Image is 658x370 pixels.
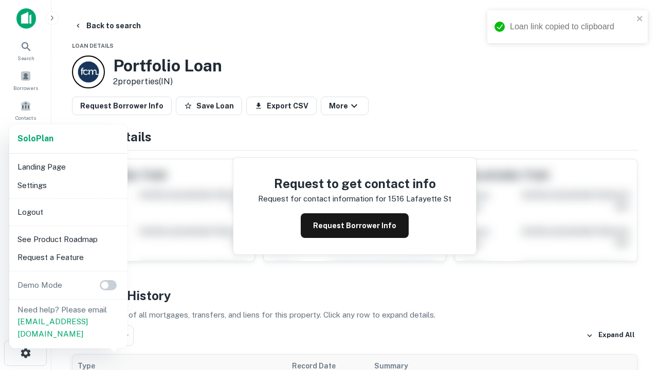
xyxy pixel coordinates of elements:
[636,14,644,24] button: close
[17,133,53,145] a: SoloPlan
[13,158,123,176] li: Landing Page
[607,288,658,337] iframe: Chat Widget
[510,21,633,33] div: Loan link copied to clipboard
[17,304,119,340] p: Need help? Please email
[17,134,53,143] strong: Solo Plan
[13,176,123,195] li: Settings
[13,230,123,249] li: See Product Roadmap
[13,248,123,267] li: Request a Feature
[17,317,88,338] a: [EMAIL_ADDRESS][DOMAIN_NAME]
[13,279,66,291] p: Demo Mode
[13,203,123,221] li: Logout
